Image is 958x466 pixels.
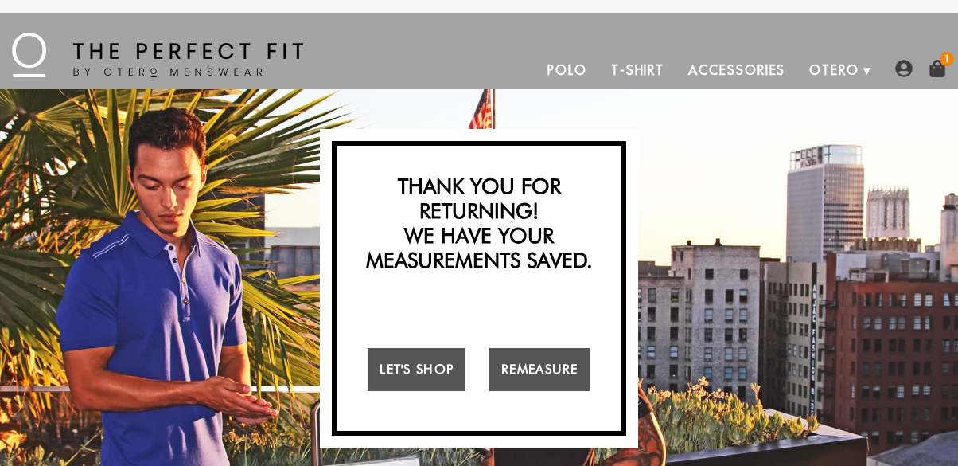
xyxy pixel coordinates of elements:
a: 1 [929,60,946,77]
span: 1 [940,52,954,66]
a: Remeasure [489,348,590,391]
a: Accessories [676,51,797,89]
a: Otero [797,51,871,89]
a: T-Shirt [599,51,676,89]
img: shopping-bag-icon.png [929,60,946,77]
img: The Perfect Fit - by Otero Menswear - Logo [12,33,303,77]
h2: Thank you for returning! We have your measurements saved. [345,174,613,273]
a: Polo [535,51,599,89]
img: user-account-icon.png [895,60,913,77]
a: Let's Shop [368,348,465,391]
